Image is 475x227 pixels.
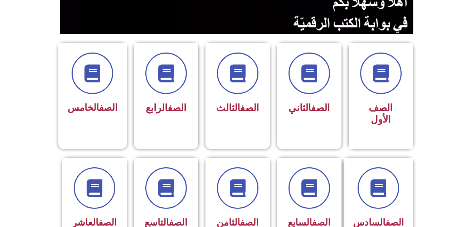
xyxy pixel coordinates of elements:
span: الصف الأول [369,102,393,125]
span: الخامس [68,102,117,113]
span: الثالث [216,102,259,114]
a: الصف [240,102,259,114]
a: الصف [168,102,186,114]
span: الثاني [289,102,330,114]
a: الصف [311,102,330,114]
span: الرابع [146,102,186,114]
a: الصف [99,102,117,113]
